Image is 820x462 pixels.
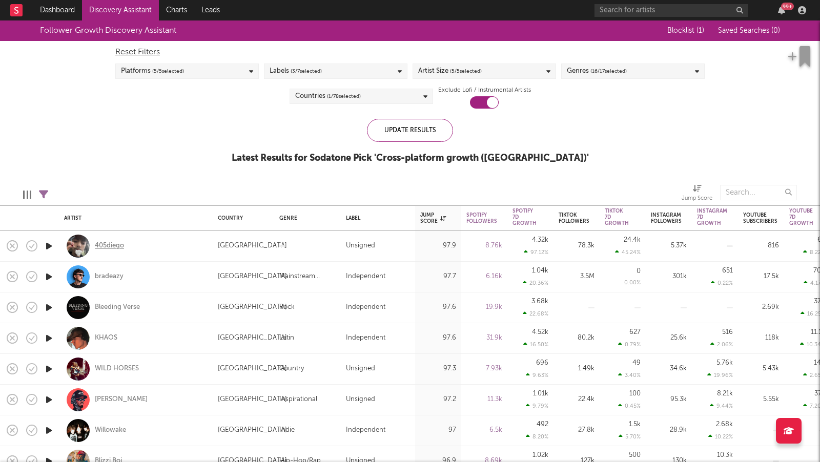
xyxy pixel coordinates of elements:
div: Platforms [121,65,184,77]
div: 118k [743,332,779,344]
div: 97.3 [420,363,456,375]
div: 301k [651,270,687,283]
div: 405diego [95,241,124,250]
div: 1.49k [559,363,594,375]
div: Jump Score [682,193,712,205]
div: 27.8k [559,424,594,436]
div: Latin [279,332,294,344]
div: [GEOGRAPHIC_DATA] [218,363,287,375]
div: 20.36 % [523,280,548,286]
div: 22.68 % [523,310,548,317]
div: 97.9 [420,240,456,252]
div: [GEOGRAPHIC_DATA] [218,301,287,313]
div: 9.63 % [526,372,548,379]
div: Update Results [367,119,453,142]
div: Unsigned [346,240,375,252]
div: Instagram Followers [651,212,682,224]
div: 2.06 % [710,341,733,348]
div: 28.9k [651,424,687,436]
div: 19.9k [466,301,502,313]
div: Independent [346,270,385,283]
div: YouTube 7D Growth [789,208,813,226]
div: Tiktok 7D Growth [605,208,629,226]
div: 816 [743,240,779,252]
div: 627 [629,329,641,335]
div: 34.6k [651,363,687,375]
div: Willowake [95,426,126,435]
div: 45.24 % [615,249,641,256]
div: Labels [270,65,322,77]
div: 9.79 % [526,403,548,409]
div: 0.45 % [618,403,641,409]
div: 95.3k [651,393,687,406]
div: 3.40 % [618,372,641,379]
div: Spotify Followers [466,212,497,224]
div: Edit Columns [23,180,31,209]
div: Label [346,215,405,221]
div: 1.01k [533,390,548,397]
div: Artist [64,215,202,221]
div: Latest Results for Sodatone Pick ' Cross-platform growth ([GEOGRAPHIC_DATA]) ' [232,152,589,164]
div: 696 [536,360,548,366]
span: ( 16 / 17 selected) [590,65,627,77]
label: Exclude Lofi / Instrumental Artists [438,84,531,96]
div: 24.4k [624,237,641,243]
div: 97.6 [420,301,456,313]
div: 80.2k [559,332,594,344]
div: [GEOGRAPHIC_DATA] [218,240,287,252]
div: 6.16k [466,270,502,283]
div: 0.22 % [711,280,733,286]
span: ( 0 ) [771,27,780,34]
span: ( 1 / 78 selected) [327,90,361,102]
div: Unsigned [346,393,375,406]
div: 97 [420,424,456,436]
div: Genre [279,215,331,221]
div: Artist Size [418,65,482,77]
div: 4.52k [532,329,548,335]
div: Independent [346,332,385,344]
div: 5.70 % [619,433,641,440]
div: Country [279,363,304,375]
div: 6.5k [466,424,502,436]
div: Mainstream Electronic [279,270,336,283]
div: [GEOGRAPHIC_DATA] [218,424,287,436]
div: Jump Score [682,180,712,209]
div: [PERSON_NAME] [95,395,148,404]
div: 19.96 % [707,372,733,379]
div: 10.22 % [708,433,733,440]
div: 22.4k [559,393,594,406]
div: 97.12 % [524,249,548,256]
div: Independent [346,301,385,313]
div: 9.44 % [710,403,733,409]
div: 3.5M [559,270,594,283]
div: Genres [567,65,627,77]
div: Indie [279,424,295,436]
a: Bleeding Verse [95,303,140,312]
span: ( 5 / 5 selected) [152,65,184,77]
div: Countries [295,90,361,102]
div: 492 [537,421,548,428]
div: Spotify 7D Growth [512,208,537,226]
div: Follower Growth Discovery Assistant [40,25,176,37]
div: 7.93k [466,363,502,375]
div: 651 [722,267,733,274]
div: Jump Score [420,212,446,224]
span: ( 5 / 5 selected) [450,65,482,77]
span: Saved Searches [718,27,780,34]
div: [GEOGRAPHIC_DATA] [218,393,287,406]
div: 8.21k [717,390,733,397]
a: WILD HORSES [95,364,139,373]
div: 500 [629,452,641,458]
div: 0.79 % [618,341,641,348]
a: KHAOS [95,333,117,343]
div: 25.6k [651,332,687,344]
div: Unsigned [346,363,375,375]
div: 4.32k [532,237,548,243]
div: 1.02k [532,452,548,458]
div: 49 [632,360,641,366]
div: Tiktok Followers [559,212,589,224]
a: bradeazy [95,272,124,281]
